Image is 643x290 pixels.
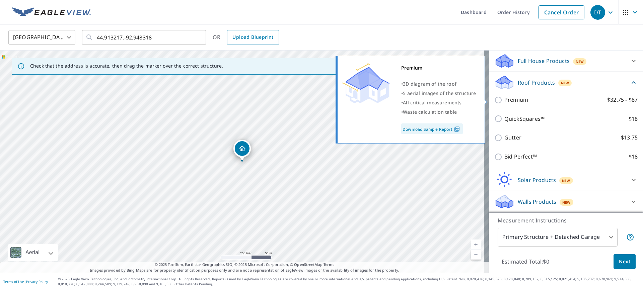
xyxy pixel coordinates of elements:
[494,75,638,90] div: Roof ProductsNew
[498,228,618,247] div: Primary Structure + Detached Garage
[23,244,42,261] div: Aerial
[590,5,605,20] div: DT
[494,53,638,69] div: Full House ProductsNew
[324,262,335,267] a: Terms
[3,279,24,284] a: Terms of Use
[401,98,476,107] div: •
[403,90,476,96] span: 5 aerial images of the structure
[518,79,555,87] p: Roof Products
[30,63,223,69] p: Check that the address is accurate, then drag the marker over the correct structure.
[576,59,584,64] span: New
[518,57,570,65] p: Full House Products
[518,176,556,184] p: Solar Products
[403,109,457,115] span: Waste calculation table
[294,262,322,267] a: OpenStreetMap
[452,126,461,132] img: Pdf Icon
[403,81,456,87] span: 3D diagram of the roof
[629,115,638,123] p: $18
[562,178,570,183] span: New
[562,200,571,205] span: New
[518,198,556,206] p: Walls Products
[401,63,476,73] div: Premium
[8,28,75,47] div: [GEOGRAPHIC_DATA]
[232,33,273,41] span: Upload Blueprint
[401,123,463,134] a: Download Sample Report
[58,277,640,287] p: © 2025 Eagle View Technologies, Inc. and Pictometry International Corp. All Rights Reserved. Repo...
[621,133,638,142] p: $13.75
[233,140,251,161] div: Dropped pin, building 1, Residential property, 7805 Highpointe Rd Saint Paul, MN 55125
[26,279,48,284] a: Privacy Policy
[498,216,634,224] p: Measurement Instructions
[471,239,481,250] a: Current Level 17, Zoom In
[3,280,48,284] p: |
[155,262,335,268] span: © 2025 TomTom, Earthstar Geographics SIO, © 2025 Microsoft Corporation, ©
[401,107,476,117] div: •
[504,153,537,161] p: Bid Perfect™
[12,7,91,17] img: EV Logo
[561,80,569,86] span: New
[403,99,461,106] span: All critical measurements
[494,194,638,210] div: Walls ProductsNew
[504,96,528,104] p: Premium
[213,30,279,45] div: OR
[614,254,636,269] button: Next
[401,79,476,89] div: •
[494,172,638,188] div: Solar ProductsNew
[504,115,545,123] p: QuickSquares™
[607,96,638,104] p: $32.75 - $87
[539,5,584,19] a: Cancel Order
[227,30,279,45] a: Upload Blueprint
[8,244,58,261] div: Aerial
[97,28,192,47] input: Search by address or latitude-longitude
[496,254,555,269] p: Estimated Total: $0
[471,250,481,260] a: Current Level 17, Zoom Out
[504,133,521,142] p: Gutter
[401,89,476,98] div: •
[626,233,634,241] span: Your report will include the primary structure and a detached garage if one exists.
[619,258,630,266] span: Next
[629,153,638,161] p: $18
[343,63,389,103] img: Premium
